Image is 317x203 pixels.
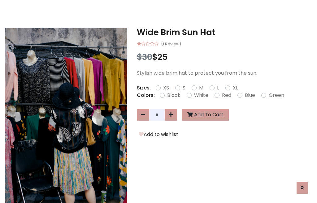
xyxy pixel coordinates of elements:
[137,92,155,99] p: Colors:
[194,92,208,99] label: White
[182,109,229,121] button: Add To Cart
[137,52,312,62] h3: $
[137,51,152,63] span: $30
[233,84,238,92] label: XL
[137,130,180,139] button: Add to wishlist
[222,92,231,99] label: Red
[269,92,284,99] label: Green
[161,40,181,47] small: (1 Review)
[199,84,203,92] label: M
[137,27,312,37] h3: Wide Brim Sun Hat
[137,69,312,77] p: Stylish wide brim hat to protect you from the sun.
[163,84,169,92] label: XS
[137,84,151,92] p: Sizes:
[167,92,180,99] label: Black
[217,84,219,92] label: L
[245,92,255,99] label: Blue
[158,51,167,63] span: 25
[183,84,185,92] label: S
